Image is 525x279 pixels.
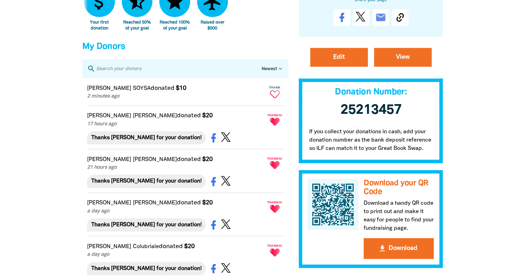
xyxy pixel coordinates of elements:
[176,85,186,91] em: $10
[133,201,177,205] em: [PERSON_NAME]
[177,157,201,162] span: donated
[122,20,153,31] div: Reached 50% of your goal
[177,200,201,205] span: donated
[87,251,265,259] p: a day ago
[82,43,125,51] span: My Donors
[95,64,262,73] input: Search your donors
[87,201,131,205] em: [PERSON_NAME]
[133,86,151,91] em: SOYSA
[133,157,177,162] em: [PERSON_NAME]
[159,20,190,31] div: Reached 100% of your goal
[202,157,213,162] em: $20
[87,86,131,91] em: [PERSON_NAME]
[375,12,386,23] i: email
[87,262,206,275] div: Thanks [PERSON_NAME] for your donation!
[87,244,131,249] em: [PERSON_NAME]
[374,48,432,67] a: View
[87,208,265,215] p: a day ago
[87,164,265,171] p: 21 hours ago
[133,113,177,118] em: [PERSON_NAME]
[372,9,389,26] a: email
[87,120,265,128] p: 17 hours ago
[335,88,407,96] span: Donation Number:
[159,244,183,249] span: donated
[364,238,434,259] button: get_appDownload
[84,20,115,31] div: Your first donation
[392,9,408,26] button: Copy Link
[133,244,159,249] em: Colubriale
[202,200,213,205] em: $20
[333,9,350,26] a: Share
[340,104,401,117] span: 25213457
[266,83,283,101] button: Thank
[364,179,434,196] h3: Download your QR Code
[378,244,387,253] i: get_app
[202,113,213,118] em: $20
[184,244,195,249] em: $20
[197,20,228,31] div: Raised over $500
[177,113,201,118] span: donated
[87,93,265,100] p: 2 minutes ago
[308,179,358,230] img: QR Code for McCullough Robertson
[310,48,368,67] a: Edit
[353,9,370,26] a: Post
[87,131,206,144] div: Thanks [PERSON_NAME] for your donation!
[87,65,95,73] i: search
[87,218,206,231] div: Thanks [PERSON_NAME] for your donation!
[299,121,443,163] p: If you collect your donations in cash, add your donation number as the bank deposit reference so ...
[87,175,206,188] div: Thanks [PERSON_NAME] for your donation!
[266,86,283,89] span: Thank
[151,85,175,91] span: donated
[87,113,131,118] em: [PERSON_NAME]
[87,157,131,162] em: [PERSON_NAME]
